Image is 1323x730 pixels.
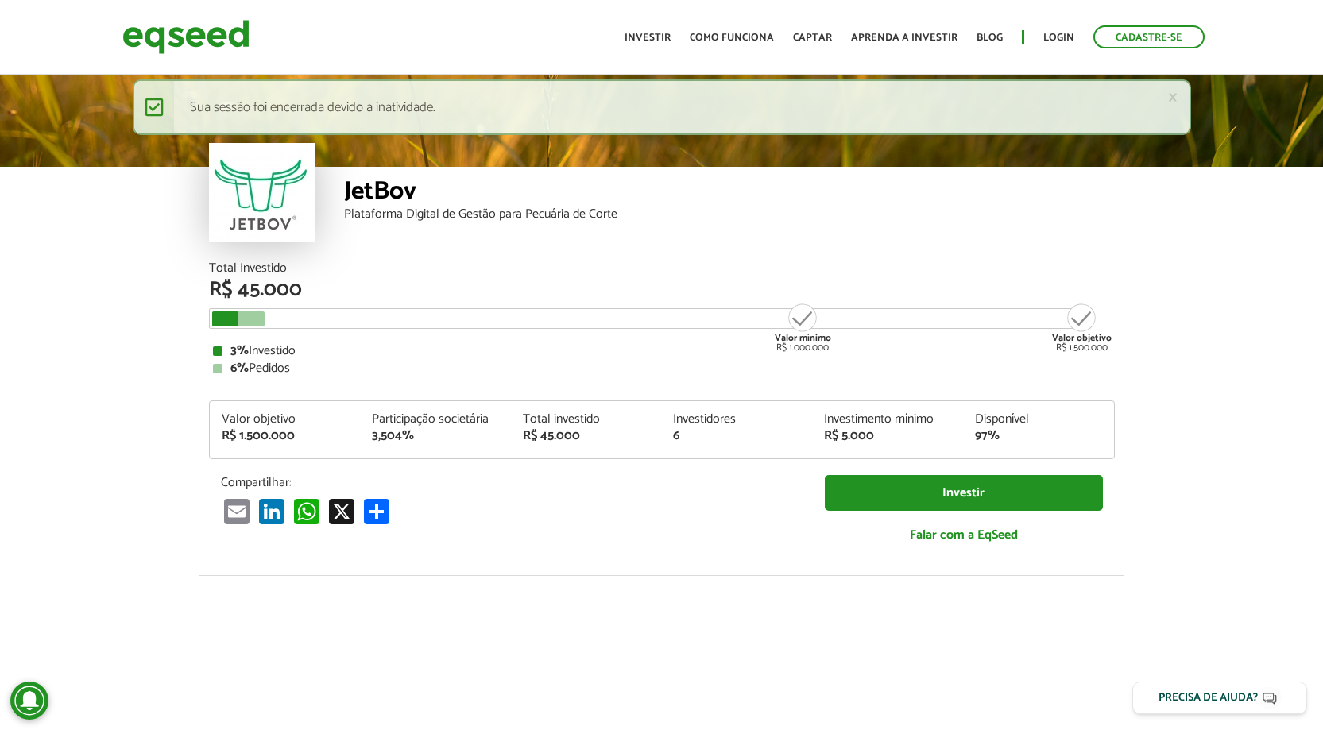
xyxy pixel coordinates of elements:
div: 97% [975,430,1102,442]
div: 6 [673,430,800,442]
div: Investido [213,345,1111,357]
a: LinkedIn [256,498,288,524]
div: Sua sessão foi encerrada devido a inatividade. [133,79,1191,135]
div: R$ 1.500.000 [1052,302,1112,353]
div: Valor objetivo [222,413,349,426]
a: WhatsApp [291,498,323,524]
a: Login [1043,33,1074,43]
strong: Valor mínimo [775,330,831,346]
div: Pedidos [213,362,1111,375]
img: EqSeed [122,16,250,58]
a: Compartilhar [361,498,393,524]
div: Investimento mínimo [824,413,951,426]
div: R$ 45.000 [209,280,1115,300]
a: × [1168,89,1178,106]
a: Cadastre-se [1093,25,1205,48]
a: Captar [793,33,832,43]
a: Aprenda a investir [851,33,957,43]
div: R$ 5.000 [824,430,951,442]
strong: 6% [230,357,249,379]
div: R$ 1.500.000 [222,430,349,442]
a: Email [221,498,253,524]
div: Plataforma Digital de Gestão para Pecuária de Corte [344,208,1115,221]
div: R$ 1.000.000 [773,302,833,353]
div: Participação societária [372,413,499,426]
a: Investir [825,475,1103,511]
a: Como funciona [690,33,774,43]
strong: Valor objetivo [1052,330,1112,346]
div: Total Investido [209,262,1115,275]
div: Disponível [975,413,1102,426]
a: Falar com a EqSeed [825,519,1103,551]
div: JetBov [344,179,1115,208]
p: Compartilhar: [221,475,801,490]
a: Investir [625,33,671,43]
div: Investidores [673,413,800,426]
div: Total investido [523,413,650,426]
strong: 3% [230,340,249,361]
div: R$ 45.000 [523,430,650,442]
div: 3,504% [372,430,499,442]
a: Blog [977,33,1003,43]
a: X [326,498,358,524]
